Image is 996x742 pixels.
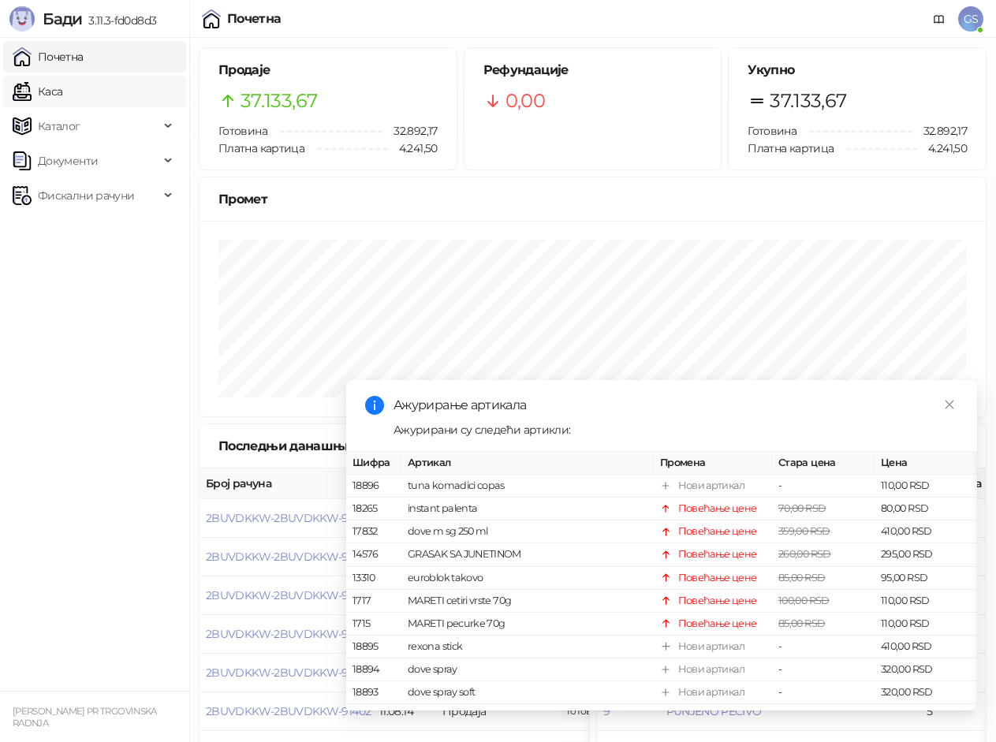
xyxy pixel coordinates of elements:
[346,636,401,658] td: 18895
[401,566,654,589] td: euroblok takovo
[505,86,545,116] span: 0,00
[778,502,826,514] span: 70,00 RSD
[218,141,304,155] span: Платна картица
[13,76,62,107] a: Каса
[346,613,401,636] td: 1715
[678,478,744,494] div: Нови артикал
[678,569,757,585] div: Повећање цене
[346,452,401,475] th: Шифра
[38,145,98,177] span: Документи
[958,6,983,32] span: GS
[346,681,401,704] td: 18893
[13,706,157,729] small: [PERSON_NAME] PR TRGOVINSKA RADNJA
[241,86,317,116] span: 37.133,67
[772,658,875,681] td: -
[678,593,757,609] div: Повећање цене
[43,9,82,28] span: Бади
[483,61,703,80] h5: Рефундације
[912,122,967,140] span: 32.892,17
[401,613,654,636] td: MARETI pecurke 70g
[38,180,134,211] span: Фискални рачуни
[218,189,967,209] div: Промет
[678,707,744,723] div: Нови артикал
[941,396,958,413] a: Close
[346,520,401,543] td: 17832
[401,658,654,681] td: dove spray
[927,6,952,32] a: Документација
[778,571,825,583] span: 85,00 RSD
[401,636,654,658] td: rexona stick
[200,468,373,499] th: Број рачуна
[206,588,371,602] button: 2BUVDKKW-2BUVDKKW-91405
[748,141,834,155] span: Платна картица
[346,566,401,589] td: 13310
[218,61,438,80] h5: Продаје
[218,436,427,456] div: Последњи данашњи рачуни
[778,548,831,560] span: 260,00 RSD
[772,475,875,498] td: -
[401,452,654,475] th: Артикал
[401,543,654,566] td: GRASAK SA JUNETINOM
[38,110,80,142] span: Каталог
[875,452,977,475] th: Цена
[875,658,977,681] td: 320,00 RSD
[401,590,654,613] td: MARETI cetiri vrste 70g
[206,511,371,525] button: 2BUVDKKW-2BUVDKKW-91407
[678,546,757,562] div: Повећање цене
[944,399,955,410] span: close
[346,543,401,566] td: 14576
[875,613,977,636] td: 110,00 RSD
[875,636,977,658] td: 410,00 RSD
[206,627,371,641] button: 2BUVDKKW-2BUVDKKW-91404
[82,13,156,28] span: 3.11.3-fd0d8d3
[875,520,977,543] td: 410,00 RSD
[778,617,825,629] span: 85,00 RSD
[678,616,757,632] div: Повећање цене
[748,124,796,138] span: Готовина
[401,520,654,543] td: dove m sg 250 ml
[227,13,282,25] div: Почетна
[772,452,875,475] th: Стара цена
[772,636,875,658] td: -
[748,61,967,80] h5: Укупно
[401,681,654,704] td: dove spray soft
[875,498,977,520] td: 80,00 RSD
[206,666,371,680] span: 2BUVDKKW-2BUVDKKW-91403
[875,475,977,498] td: 110,00 RSD
[772,704,875,727] td: -
[875,566,977,589] td: 95,00 RSD
[778,595,830,606] span: 100,00 RSD
[9,6,35,32] img: Logo
[206,704,371,718] button: 2BUVDKKW-2BUVDKKW-91402
[772,681,875,704] td: -
[346,498,401,520] td: 18265
[346,590,401,613] td: 1717
[382,122,437,140] span: 32.892,17
[394,421,958,438] div: Ажурирани су следећи артикли:
[875,543,977,566] td: 295,00 RSD
[388,140,438,157] span: 4.241,50
[875,704,977,727] td: 420,00 RSD
[346,704,401,727] td: 18892
[678,639,744,654] div: Нови артикал
[401,498,654,520] td: instant palenta
[218,124,267,138] span: Готовина
[394,396,958,415] div: Ажурирање артикала
[13,41,84,73] a: Почетна
[678,501,757,516] div: Повећање цене
[778,525,830,537] span: 359,00 RSD
[678,524,757,539] div: Повећање цене
[365,396,384,415] span: info-circle
[401,475,654,498] td: tuna komadici copas
[875,590,977,613] td: 110,00 RSD
[401,704,654,727] td: domestos pena citr
[206,550,371,564] button: 2BUVDKKW-2BUVDKKW-91406
[678,662,744,677] div: Нови артикал
[346,475,401,498] td: 18896
[678,684,744,700] div: Нови артикал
